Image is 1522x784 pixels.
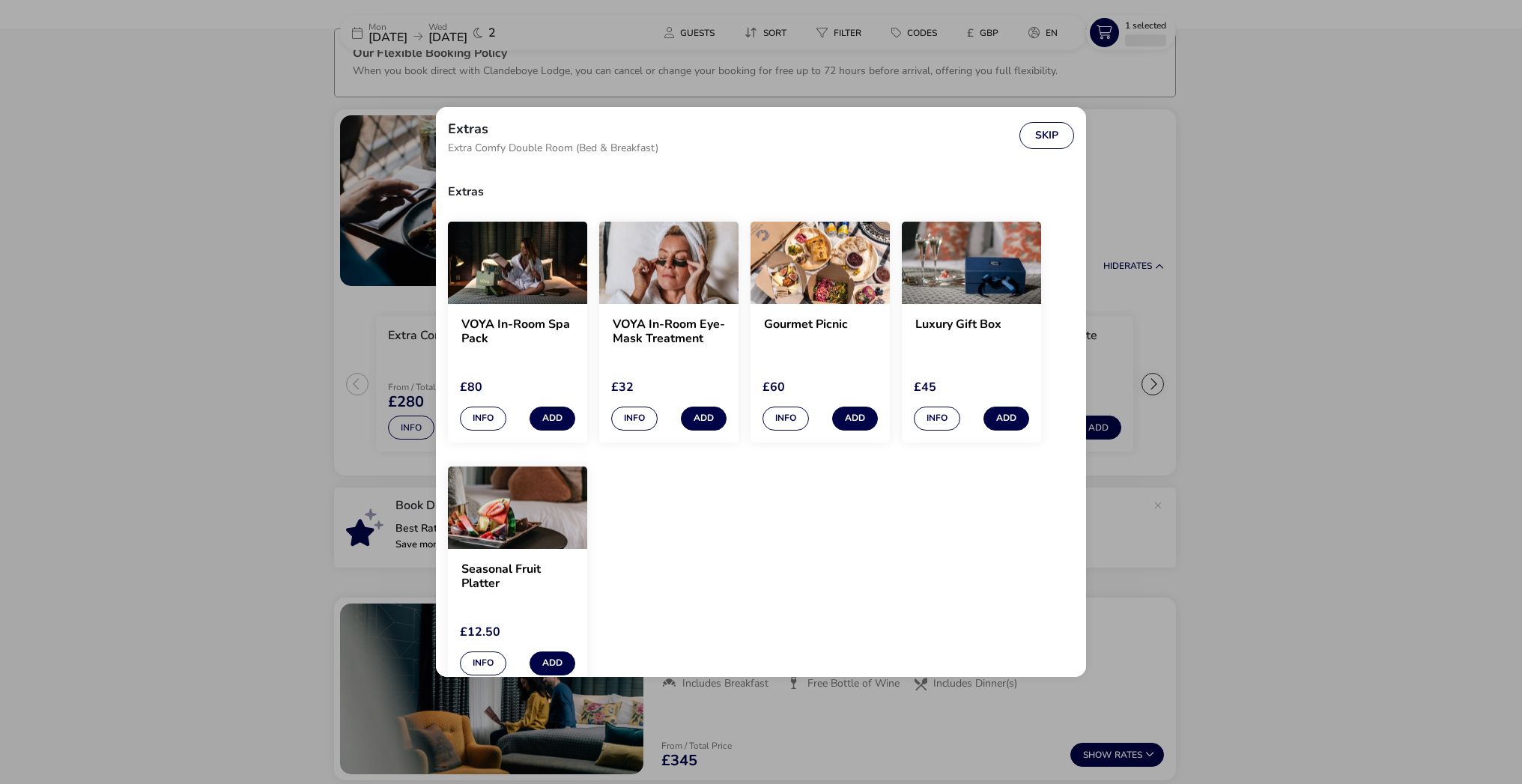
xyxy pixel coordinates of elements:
[613,317,725,346] h2: VOYA In-Room Eye-Mask Treatment
[914,379,936,395] span: £45
[915,317,1028,346] h2: Luxury Gift Box
[762,407,809,431] button: Info
[461,317,574,346] h2: VOYA In-Room Spa Pack
[460,651,506,675] button: Info
[461,562,574,591] h2: Seasonal Fruit Platter
[460,407,506,431] button: Info
[764,317,876,346] h2: Gourmet Picnic
[448,143,658,154] span: Extra Comfy Double Room (Bed & Breakfast)
[611,407,658,431] button: Info
[448,122,488,136] h2: Extras
[448,174,1074,210] h3: Extras
[460,379,482,395] span: £80
[436,107,1086,677] div: extras selection modal
[530,407,575,431] button: Add
[983,407,1029,431] button: Add
[832,407,878,431] button: Add
[681,407,727,431] button: Add
[460,624,500,640] span: £12.50
[914,407,960,431] button: Info
[1019,122,1074,149] button: Skip
[762,379,785,395] span: £60
[611,379,634,395] span: £32
[530,651,575,675] button: Add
